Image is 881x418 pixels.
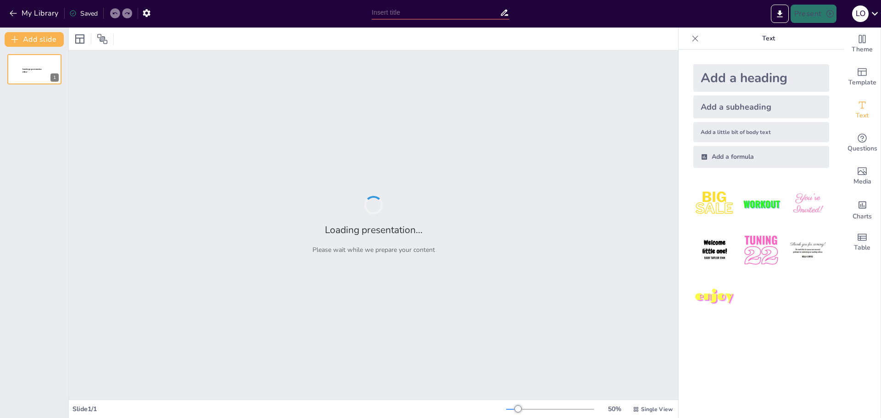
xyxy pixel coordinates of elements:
[786,183,829,225] img: 3.jpeg
[5,32,64,47] button: Add slide
[844,94,881,127] div: Add text boxes
[22,68,42,73] span: Sendsteps presentation editor
[50,73,59,82] div: 1
[786,229,829,272] img: 6.jpeg
[848,78,876,88] span: Template
[97,33,108,45] span: Position
[372,6,500,19] input: Insert title
[603,405,625,413] div: 50 %
[703,28,835,50] p: Text
[740,229,782,272] img: 5.jpeg
[844,28,881,61] div: Change the overall theme
[72,405,506,413] div: Slide 1 / 1
[771,5,789,23] button: Export to PowerPoint
[7,54,61,84] div: 1
[844,127,881,160] div: Get real-time input from your audience
[853,177,871,187] span: Media
[693,146,829,168] div: Add a formula
[844,160,881,193] div: Add images, graphics, shapes or video
[7,6,62,21] button: My Library
[693,276,736,318] img: 7.jpeg
[693,95,829,118] div: Add a subheading
[848,144,877,154] span: Questions
[844,193,881,226] div: Add charts and graphs
[791,5,836,23] button: Present
[312,245,435,254] p: Please wait while we prepare your content
[856,111,869,121] span: Text
[853,212,872,222] span: Charts
[740,183,782,225] img: 2.jpeg
[854,243,870,253] span: Table
[693,183,736,225] img: 1.jpeg
[844,61,881,94] div: Add ready made slides
[693,122,829,142] div: Add a little bit of body text
[852,45,873,55] span: Theme
[641,406,673,413] span: Single View
[69,9,98,18] div: Saved
[325,223,423,236] h2: Loading presentation...
[72,32,87,46] div: Layout
[693,64,829,92] div: Add a heading
[852,6,869,22] div: L O
[852,5,869,23] button: L O
[844,226,881,259] div: Add a table
[693,229,736,272] img: 4.jpeg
